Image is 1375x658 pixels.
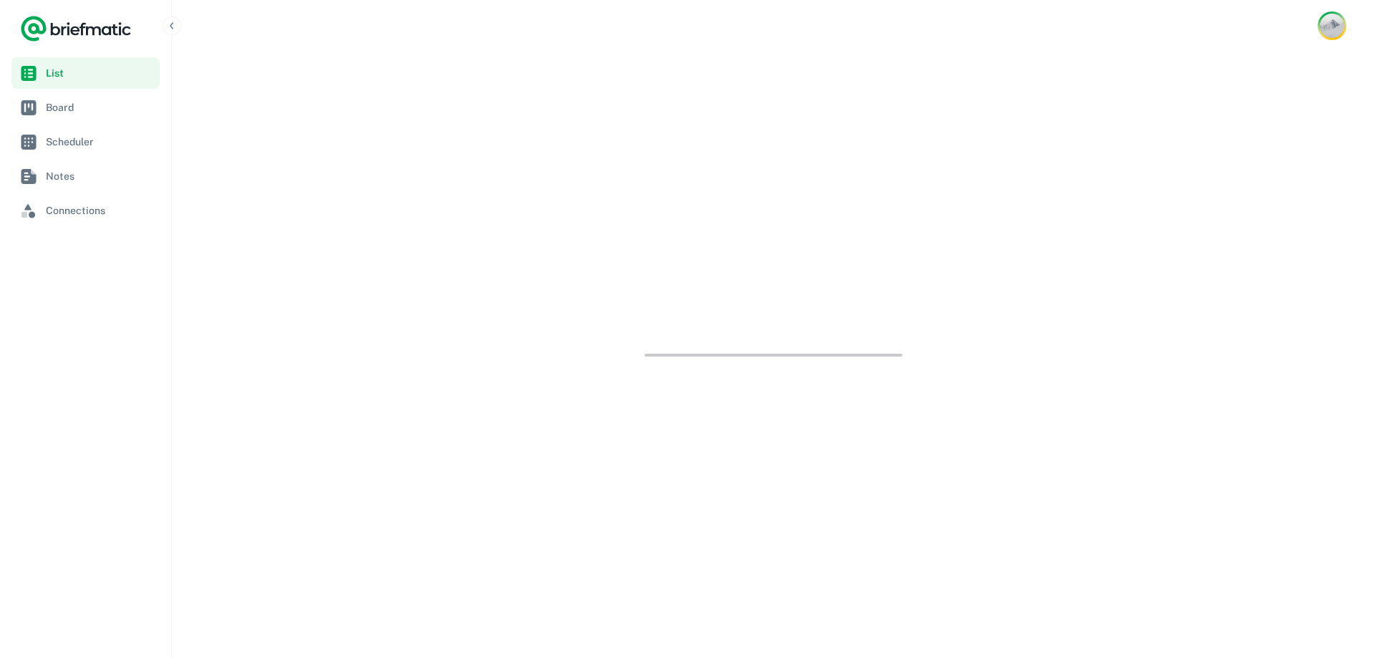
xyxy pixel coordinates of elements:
[20,14,132,43] a: Logo
[11,92,160,123] a: Board
[11,57,160,89] a: List
[46,134,154,150] span: Scheduler
[1320,14,1344,38] img: Indus Classified
[46,168,154,184] span: Notes
[46,203,154,218] span: Connections
[11,195,160,226] a: Connections
[11,160,160,192] a: Notes
[11,126,160,158] a: Scheduler
[1318,11,1346,40] button: Account button
[46,100,154,115] span: Board
[46,65,154,81] span: List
